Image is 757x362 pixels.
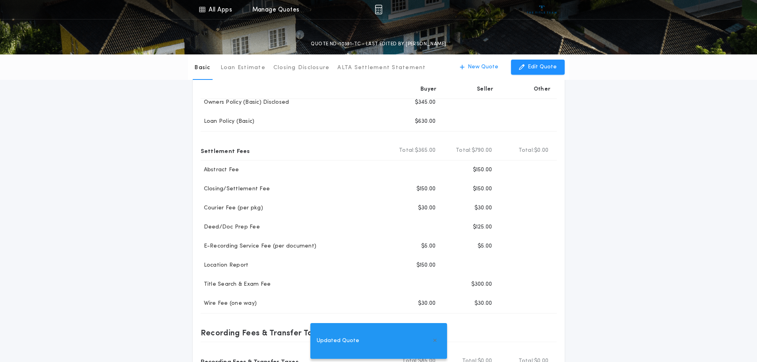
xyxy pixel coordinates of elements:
span: $790.00 [472,147,492,155]
p: Title Search & Exam Fee [201,281,271,288]
p: ALTA Settlement Statement [337,64,426,72]
p: Loan Estimate [221,64,265,72]
p: QUOTE ND-10391-TC - LAST EDITED BY [PERSON_NAME] [311,40,446,48]
p: $345.00 [415,99,436,106]
b: Total: [399,147,415,155]
p: Location Report [201,261,249,269]
button: Edit Quote [511,60,565,75]
p: $30.00 [474,300,492,308]
p: New Quote [468,63,498,71]
p: $30.00 [418,204,436,212]
p: $300.00 [471,281,492,288]
p: Owners Policy (Basic) Disclosed [201,99,289,106]
p: Basic [194,64,210,72]
p: $150.00 [473,166,492,174]
p: $30.00 [418,300,436,308]
p: $30.00 [474,204,492,212]
p: Closing/Settlement Fee [201,185,270,193]
p: Abstract Fee [201,166,239,174]
p: Other [533,85,550,93]
p: E-Recording Service Fee (per document) [201,242,317,250]
b: Total: [456,147,472,155]
p: Wire Fee (one way) [201,300,257,308]
p: Loan Policy (Basic) [201,118,255,126]
p: $150.00 [416,261,436,269]
span: $365.00 [415,147,436,155]
p: $630.00 [415,118,436,126]
span: Updated Quote [317,337,359,345]
p: Courier Fee (per pkg) [201,204,263,212]
p: Deed/Doc Prep Fee [201,223,260,231]
img: vs-icon [527,6,557,14]
b: Total: [519,147,534,155]
p: Edit Quote [528,63,557,71]
img: img [375,5,382,14]
p: $150.00 [416,185,436,193]
p: Buyer [420,85,436,93]
button: New Quote [452,60,506,75]
p: $5.00 [478,242,492,250]
p: $150.00 [473,185,492,193]
p: Closing Disclosure [273,64,330,72]
p: $5.00 [421,242,436,250]
p: Seller [477,85,494,93]
span: $0.00 [534,147,548,155]
p: Settlement Fees [201,144,250,157]
p: $125.00 [473,223,492,231]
